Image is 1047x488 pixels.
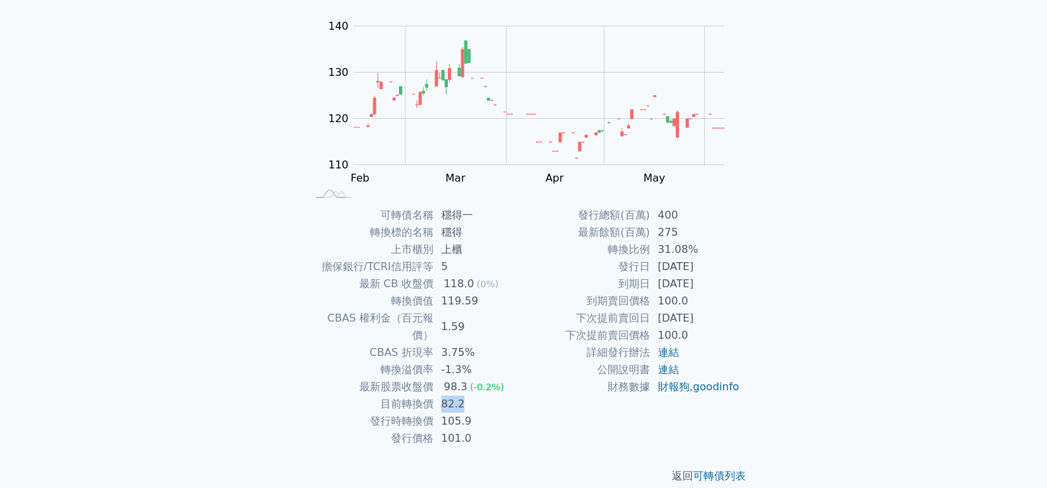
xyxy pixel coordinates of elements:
td: 82.2 [433,396,524,413]
td: 詳細發行辦法 [524,344,650,361]
tspan: May [643,172,665,184]
p: 返回 [291,468,756,484]
td: CBAS 折現率 [307,344,433,361]
div: 聊天小工具 [981,425,1047,488]
td: 119.59 [433,293,524,310]
td: 上櫃 [433,241,524,258]
span: (0%) [477,279,499,289]
g: Chart [322,20,744,184]
td: 下次提前賣回價格 [524,327,650,344]
td: -1.3% [433,361,524,378]
td: 可轉債名稱 [307,207,433,224]
tspan: 140 [328,20,349,32]
td: 發行總額(百萬) [524,207,650,224]
td: [DATE] [650,258,740,275]
td: [DATE] [650,310,740,327]
td: 31.08% [650,241,740,258]
td: 5 [433,258,524,275]
td: 目前轉換價 [307,396,433,413]
td: 財務數據 [524,378,650,396]
td: 最新股票收盤價 [307,378,433,396]
td: 275 [650,224,740,241]
td: 到期賣回價格 [524,293,650,310]
td: 1.59 [433,310,524,344]
td: 101.0 [433,430,524,447]
td: 擔保銀行/TCRI信用評等 [307,258,433,275]
td: 轉換溢價率 [307,361,433,378]
tspan: 110 [328,158,349,171]
a: 財報狗 [658,380,690,393]
td: [DATE] [650,275,740,293]
a: 可轉債列表 [693,470,746,482]
td: 上市櫃別 [307,241,433,258]
a: 連結 [658,346,679,359]
td: 穩得 [433,224,524,241]
td: 400 [650,207,740,224]
a: 連結 [658,363,679,376]
td: 發行時轉換價 [307,413,433,430]
td: 下次提前賣回日 [524,310,650,327]
td: 轉換價值 [307,293,433,310]
td: 發行價格 [307,430,433,447]
td: 轉換比例 [524,241,650,258]
a: goodinfo [693,380,739,393]
td: 最新 CB 收盤價 [307,275,433,293]
td: 轉換標的名稱 [307,224,433,241]
tspan: Apr [546,172,564,184]
td: 最新餘額(百萬) [524,224,650,241]
td: , [650,378,740,396]
iframe: Chat Widget [981,425,1047,488]
div: 98.3 [441,378,470,396]
td: 100.0 [650,327,740,344]
td: 公開說明書 [524,361,650,378]
td: 100.0 [650,293,740,310]
tspan: 130 [328,66,349,79]
td: 3.75% [433,344,524,361]
td: 105.9 [433,413,524,430]
tspan: Feb [351,172,369,184]
td: 到期日 [524,275,650,293]
td: 發行日 [524,258,650,275]
tspan: Mar [445,172,466,184]
td: CBAS 權利金（百元報價） [307,310,433,344]
tspan: 120 [328,112,349,125]
span: (-0.2%) [470,382,504,392]
td: 穩得一 [433,207,524,224]
div: 118.0 [441,275,477,293]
